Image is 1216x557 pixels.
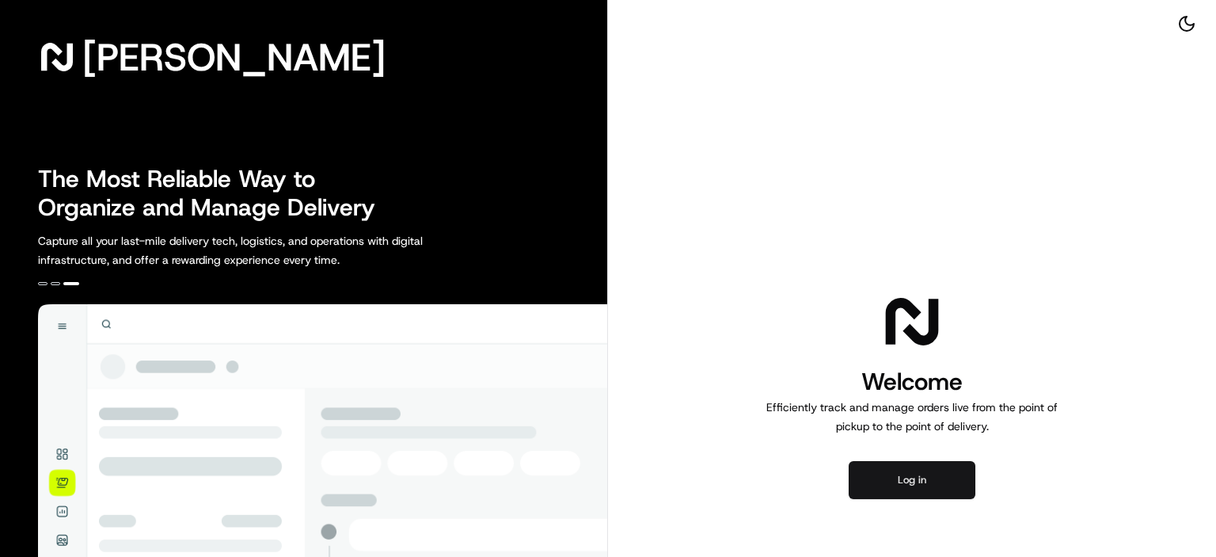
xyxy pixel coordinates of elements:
[849,461,975,499] button: Log in
[760,398,1064,436] p: Efficiently track and manage orders live from the point of pickup to the point of delivery.
[760,366,1064,398] h1: Welcome
[38,165,393,222] h2: The Most Reliable Way to Organize and Manage Delivery
[38,231,494,269] p: Capture all your last-mile delivery tech, logistics, and operations with digital infrastructure, ...
[82,41,386,73] span: [PERSON_NAME]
